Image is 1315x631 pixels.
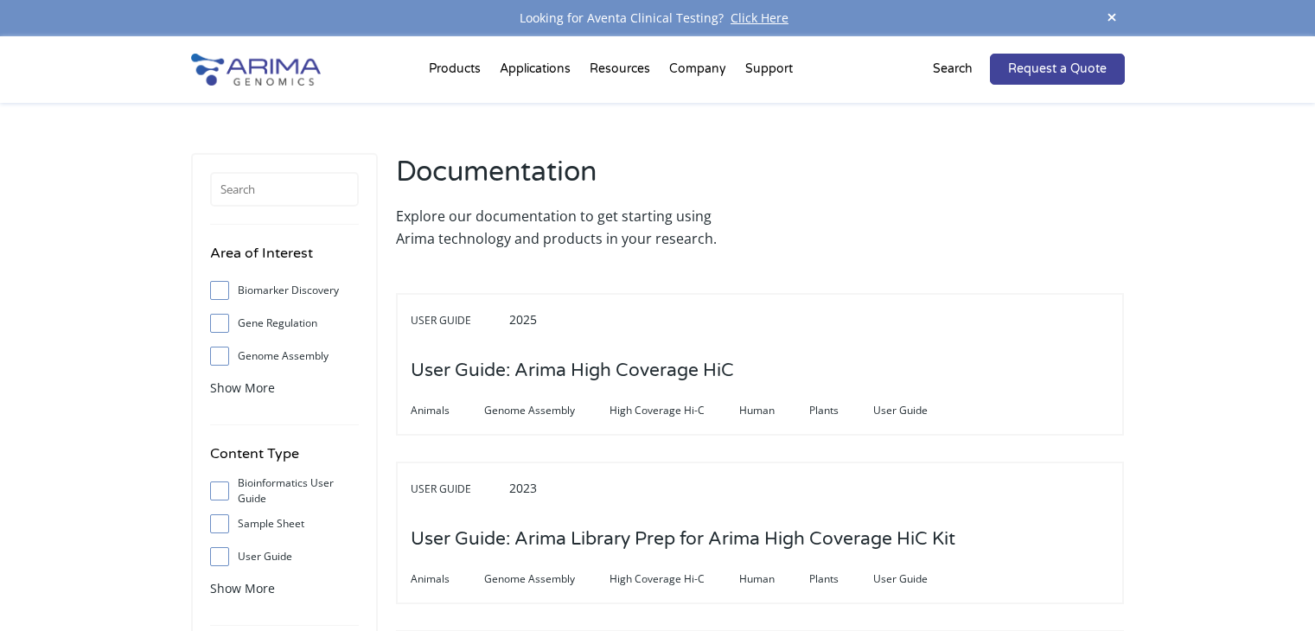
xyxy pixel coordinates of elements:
span: Human [739,400,809,421]
span: High Coverage Hi-C [610,400,739,421]
span: User Guide [411,479,506,500]
a: User Guide: Arima High Coverage HiC [411,361,734,380]
div: Looking for Aventa Clinical Testing? [191,7,1125,29]
label: Biomarker Discovery [210,277,359,303]
img: Arima-Genomics-logo [191,54,321,86]
span: High Coverage Hi-C [610,569,739,590]
label: Genome Assembly [210,343,359,369]
span: Plants [809,569,873,590]
input: Search [210,172,359,207]
span: User Guide [873,569,962,590]
p: Search [933,58,973,80]
h2: Documentation [396,153,751,205]
span: Animals [411,400,484,421]
h3: User Guide: Arima Library Prep for Arima High Coverage HiC Kit [411,513,955,566]
span: 2023 [509,480,537,496]
span: Genome Assembly [484,569,610,590]
span: Plants [809,400,873,421]
span: Genome Assembly [484,400,610,421]
label: Gene Regulation [210,310,359,336]
span: Show More [210,580,275,596]
span: User Guide [873,400,962,421]
label: Sample Sheet [210,511,359,537]
label: User Guide [210,544,359,570]
h4: Area of Interest [210,242,359,277]
a: User Guide: Arima Library Prep for Arima High Coverage HiC Kit [411,530,955,549]
span: 2025 [509,311,537,328]
span: Human [739,569,809,590]
h3: User Guide: Arima High Coverage HiC [411,344,734,398]
a: Request a Quote [990,54,1125,85]
label: Bioinformatics User Guide [210,478,359,504]
span: Show More [210,379,275,396]
p: Explore our documentation to get starting using Arima technology and products in your research. [396,205,751,250]
span: Animals [411,569,484,590]
span: User Guide [411,310,506,331]
h4: Content Type [210,443,359,478]
a: Click Here [724,10,795,26]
